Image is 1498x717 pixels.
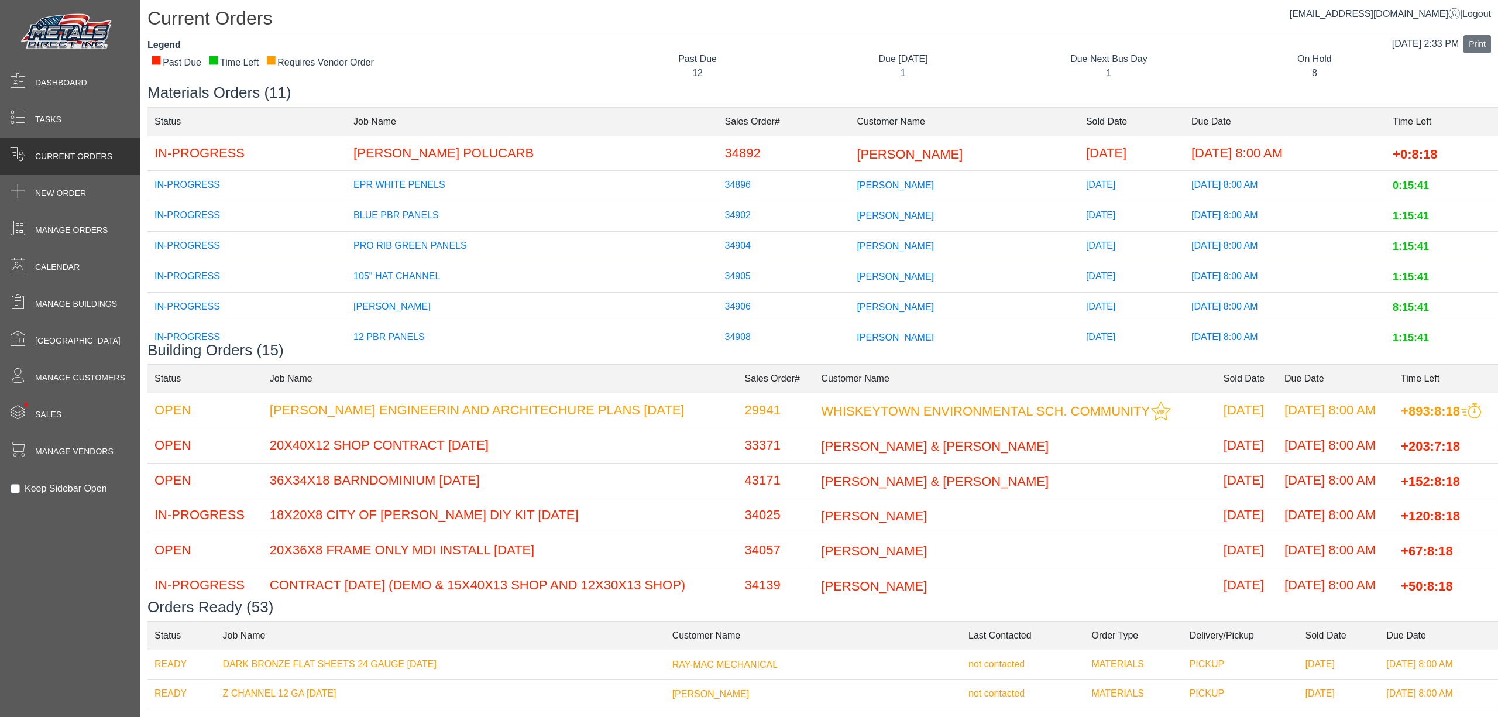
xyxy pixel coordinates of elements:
[346,262,717,293] td: 105" HAT CHANNEL
[1393,146,1437,161] span: +0:8:18
[821,509,927,523] span: [PERSON_NAME]
[35,114,61,126] span: Tasks
[1079,323,1184,354] td: [DATE]
[1079,136,1184,171] td: [DATE]
[151,56,201,70] div: Past Due
[147,232,346,262] td: IN-PROGRESS
[1277,428,1394,463] td: [DATE] 8:00 AM
[821,544,927,558] span: [PERSON_NAME]
[814,364,1216,393] td: Customer Name
[1217,533,1277,568] td: [DATE]
[346,323,717,354] td: 12 PBR PANELS
[850,107,1079,136] td: Customer Name
[208,56,219,64] div: ■
[1079,171,1184,201] td: [DATE]
[857,241,934,251] span: [PERSON_NAME]
[208,56,259,70] div: Time Left
[35,261,80,273] span: Calendar
[1401,474,1460,488] span: +152:8:18
[216,679,665,708] td: Z CHANNEL 12 GA [DATE]
[147,428,263,463] td: OPEN
[1379,621,1498,650] td: Due Date
[738,463,815,498] td: 43171
[147,679,216,708] td: READY
[1401,403,1460,418] span: +893:8:18
[717,262,850,293] td: 34905
[717,201,850,232] td: 34902
[1277,393,1394,428] td: [DATE] 8:00 AM
[1401,439,1460,454] span: +203:7:18
[1290,7,1491,21] div: |
[147,107,346,136] td: Status
[603,66,791,80] div: 12
[266,56,276,64] div: ■
[35,335,121,347] span: [GEOGRAPHIC_DATA]
[346,107,717,136] td: Job Name
[147,393,263,428] td: OPEN
[857,302,934,312] span: [PERSON_NAME]
[263,393,738,428] td: [PERSON_NAME] ENGINEERIN AND ARCHITECHURE PLANS [DATE]
[1015,52,1202,66] div: Due Next Bus Day
[263,568,738,603] td: CONTRACT [DATE] (DEMO & 15X40X13 SHOP AND 12X30X13 SHOP)
[1084,650,1182,679] td: MATERIALS
[1290,9,1460,19] a: [EMAIL_ADDRESS][DOMAIN_NAME]
[1184,232,1386,262] td: [DATE] 8:00 AM
[603,52,791,66] div: Past Due
[1084,679,1182,708] td: MATERIALS
[147,341,1498,359] h3: Building Orders (15)
[147,568,263,603] td: IN-PROGRESS
[266,56,374,70] div: Requires Vendor Order
[1394,364,1498,393] td: Time Left
[147,598,1498,616] h3: Orders Ready (53)
[1217,393,1277,428] td: [DATE]
[1183,650,1298,679] td: PICKUP
[821,578,927,593] span: [PERSON_NAME]
[35,187,86,200] span: New Order
[147,650,216,679] td: READY
[1079,262,1184,293] td: [DATE]
[809,52,997,66] div: Due [DATE]
[1298,621,1379,650] td: Sold Date
[1217,364,1277,393] td: Sold Date
[717,232,850,262] td: 34904
[1401,509,1460,523] span: +120:8:18
[35,409,61,421] span: Sales
[857,146,963,161] span: [PERSON_NAME]
[738,428,815,463] td: 33371
[1392,39,1459,49] span: [DATE] 2:33 PM
[216,650,665,679] td: DARK BRONZE FLAT SHEETS 24 GAUGE [DATE]
[147,463,263,498] td: OPEN
[1221,52,1408,66] div: On Hold
[1277,463,1394,498] td: [DATE] 8:00 AM
[25,482,107,496] label: Keep Sidebar Open
[147,533,263,568] td: OPEN
[738,533,815,568] td: 34057
[1277,568,1394,603] td: [DATE] 8:00 AM
[35,445,114,458] span: Manage Vendors
[147,84,1498,102] h3: Materials Orders (11)
[1401,578,1453,593] span: +50:8:18
[1462,9,1491,19] span: Logout
[263,533,738,568] td: 20X36X8 FRAME ONLY MDI INSTALL [DATE]
[821,474,1049,488] span: [PERSON_NAME] & [PERSON_NAME]
[1298,650,1379,679] td: [DATE]
[147,621,216,650] td: Status
[147,171,346,201] td: IN-PROGRESS
[738,568,815,603] td: 34139
[11,386,41,424] span: •
[1184,171,1386,201] td: [DATE] 8:00 AM
[147,201,346,232] td: IN-PROGRESS
[1393,180,1429,191] span: 0:15:41
[738,393,815,428] td: 29941
[1277,533,1394,568] td: [DATE] 8:00 AM
[1461,403,1481,419] img: This order should be prioritized
[35,77,87,89] span: Dashboard
[672,688,750,698] span: [PERSON_NAME]
[35,224,108,236] span: Manage Orders
[821,439,1049,454] span: [PERSON_NAME] & [PERSON_NAME]
[1393,271,1429,283] span: 1:15:41
[1221,66,1408,80] div: 8
[1184,201,1386,232] td: [DATE] 8:00 AM
[147,136,346,171] td: IN-PROGRESS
